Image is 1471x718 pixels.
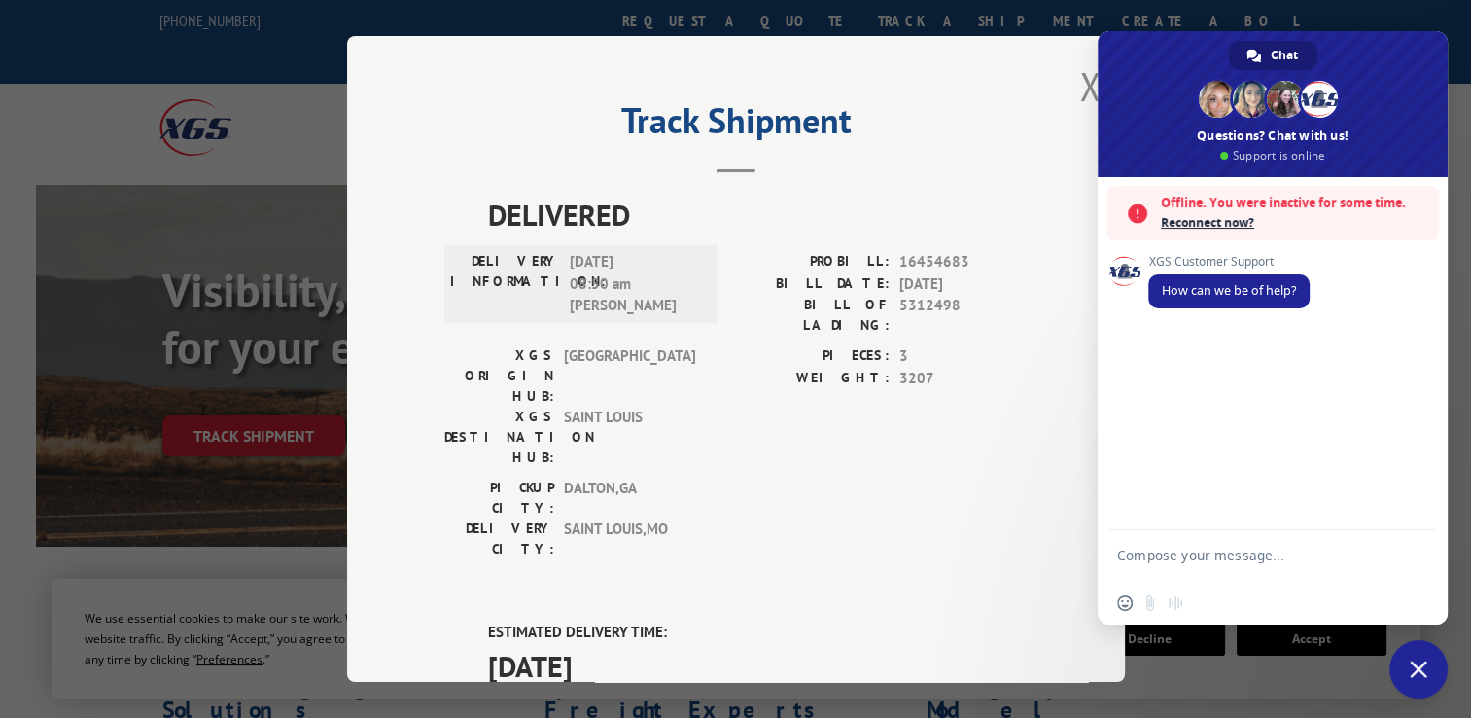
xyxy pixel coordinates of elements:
label: XGS ORIGIN HUB: [444,345,554,407]
span: DALTON , GA [564,478,695,519]
span: 5312498 [899,295,1028,336]
label: DELIVERY CITY: [444,519,554,559]
span: SAINT LOUIS [564,407,695,468]
span: Insert an emoji [1117,595,1133,611]
div: Close chat [1389,640,1448,699]
span: DELIVERED [488,193,1028,236]
label: BILL DATE: [736,272,890,295]
div: Chat [1229,41,1317,70]
span: XGS Customer Support [1148,255,1310,269]
label: BILL OF LADING: [736,295,890,336]
label: DELIVERY INFORMATION: [450,251,560,317]
span: [DATE] 08:50 am [PERSON_NAME] [570,251,701,317]
span: [GEOGRAPHIC_DATA] [564,345,695,407]
span: [DATE] [899,272,1028,295]
label: WEIGHT: [736,367,890,389]
span: [DATE] [488,643,1028,687]
h2: Track Shipment [444,107,1028,144]
span: Offline. You were inactive for some time. [1161,194,1429,213]
label: XGS DESTINATION HUB: [444,407,554,468]
button: Close modal [1079,60,1101,112]
label: ESTIMATED DELIVERY TIME: [488,622,1028,644]
span: 16454683 [899,251,1028,273]
label: PROBILL: [736,251,890,273]
span: 3 [899,345,1028,368]
span: How can we be of help? [1162,282,1296,299]
label: PIECES: [736,345,890,368]
span: Chat [1271,41,1298,70]
span: 3207 [899,367,1028,389]
textarea: Compose your message... [1117,547,1385,582]
span: SAINT LOUIS , MO [564,519,695,559]
label: PICKUP CITY: [444,478,554,519]
span: Reconnect now? [1161,213,1429,233]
